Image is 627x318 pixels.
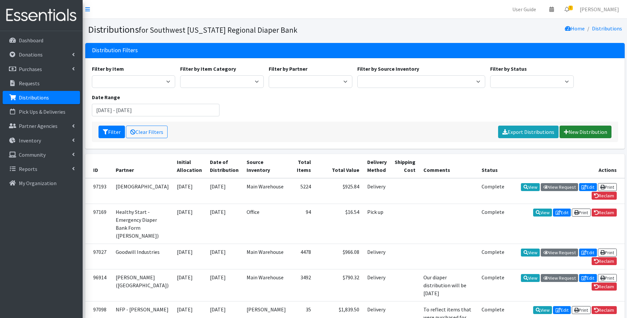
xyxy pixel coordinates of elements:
a: View Request [541,274,578,282]
h3: Distribution Filters [92,47,138,54]
td: Complete [478,269,508,301]
a: Partner Agencies [3,119,80,133]
td: $966.08 [315,244,363,269]
label: Filter by Partner [269,65,307,73]
td: $16.54 [315,204,363,244]
a: Edit [553,306,571,314]
p: Requests [19,80,40,87]
td: Healthy Start - Emergency Diaper Bank Form ([PERSON_NAME]) [112,204,173,244]
td: Our diaper distribution will be [DATE] [419,269,478,301]
a: View [521,274,540,282]
td: [DATE] [206,204,243,244]
th: Total Value [315,154,363,178]
td: Pick up [363,204,391,244]
td: 4478 [290,244,315,269]
p: Partner Agencies [19,123,58,129]
a: Edit [579,249,597,257]
a: Print [572,209,591,217]
td: 97193 [85,178,112,204]
td: [DATE] [206,269,243,301]
td: Goodwill Industries [112,244,173,269]
label: Filter by Item Category [180,65,236,73]
p: Donations [19,51,43,58]
th: Date of Distribution [206,154,243,178]
a: View [521,249,540,257]
a: Distributions [592,25,622,32]
td: Main Warehouse [243,269,290,301]
img: HumanEssentials [3,4,80,26]
td: [DEMOGRAPHIC_DATA] [112,178,173,204]
label: Date Range [92,93,120,101]
th: Source Inventory [243,154,290,178]
a: [PERSON_NAME] [574,3,624,16]
th: Partner [112,154,173,178]
a: Requests [3,77,80,90]
td: Office [243,204,290,244]
p: Distributions [19,94,49,101]
a: View Request [541,249,578,257]
label: Filter by Source Inventory [357,65,419,73]
p: My Organization [19,180,57,186]
td: [DATE] [173,204,206,244]
td: [DATE] [173,269,206,301]
h1: Distributions [88,24,353,35]
th: Total Items [290,154,315,178]
td: [DATE] [206,244,243,269]
td: 97027 [85,244,112,269]
td: $790.32 [315,269,363,301]
td: 97169 [85,204,112,244]
a: Print [598,183,617,191]
a: 3 [559,3,574,16]
a: View [521,183,540,191]
td: Complete [478,244,508,269]
a: Reclaim [592,257,617,265]
td: Delivery [363,244,391,269]
p: Reports [19,166,37,172]
td: $925.84 [315,178,363,204]
td: Main Warehouse [243,244,290,269]
a: Print [572,306,591,314]
a: Edit [553,209,571,217]
th: Initial Allocation [173,154,206,178]
a: View Request [541,183,578,191]
a: Pick Ups & Deliveries [3,105,80,118]
td: 94 [290,204,315,244]
td: Delivery [363,269,391,301]
a: Reclaim [592,283,617,291]
td: Complete [478,204,508,244]
p: Purchases [19,66,42,72]
a: Edit [579,183,597,191]
a: Clear Filters [126,126,168,138]
a: Community [3,148,80,161]
a: Purchases [3,62,80,76]
span: 3 [568,6,573,10]
a: Reclaim [592,209,617,217]
a: Print [598,249,617,257]
a: User Guide [507,3,541,16]
a: Inventory [3,134,80,147]
p: Inventory [19,137,41,144]
th: Comments [419,154,478,178]
td: 96914 [85,269,112,301]
button: Filter [98,126,125,138]
a: Home [565,25,585,32]
a: New Distribution [560,126,611,138]
th: Actions [508,154,625,178]
p: Community [19,151,46,158]
th: Status [478,154,508,178]
td: [DATE] [173,244,206,269]
p: Dashboard [19,37,43,44]
a: Reclaim [592,306,617,314]
a: Export Distributions [498,126,559,138]
td: Main Warehouse [243,178,290,204]
input: January 1, 2011 - December 31, 2011 [92,104,220,116]
a: View [533,209,552,217]
td: Complete [478,178,508,204]
th: ID [85,154,112,178]
a: View [533,306,552,314]
th: Delivery Method [363,154,391,178]
td: [DATE] [206,178,243,204]
th: Shipping Cost [391,154,419,178]
td: 5224 [290,178,315,204]
a: Print [598,274,617,282]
